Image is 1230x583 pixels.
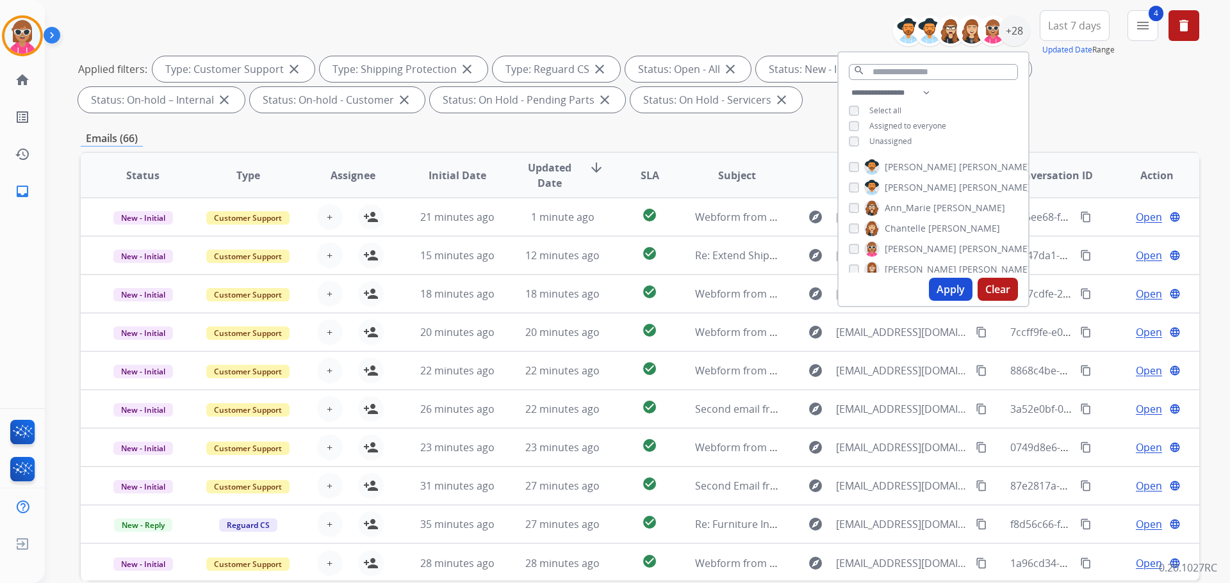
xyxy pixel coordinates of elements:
[1010,402,1197,416] span: 3a52e0bf-0f8e-477e-90f3-ea9cc1c91fdb
[113,288,173,301] span: New - Initial
[1176,18,1192,33] mat-icon: delete
[1136,555,1162,571] span: Open
[695,325,985,339] span: Webform from [EMAIL_ADDRESS][DOMAIN_NAME] on [DATE]
[206,365,290,378] span: Customer Support
[1080,403,1092,415] mat-icon: content_copy
[642,399,657,415] mat-icon: check_circle
[152,56,315,82] div: Type: Customer Support
[459,61,475,77] mat-icon: close
[1010,440,1202,454] span: 0749d8e6-d92e-4e6f-87e1-f7b3999d2c4f
[327,286,332,301] span: +
[1135,18,1151,33] mat-icon: menu
[114,518,172,532] span: New - Reply
[808,401,823,417] mat-icon: explore
[836,248,968,263] span: [EMAIL_ADDRESS][DOMAIN_NAME]
[642,361,657,376] mat-icon: check_circle
[1080,557,1092,569] mat-icon: content_copy
[1080,326,1092,338] mat-icon: content_copy
[113,250,173,263] span: New - Initial
[885,243,956,255] span: [PERSON_NAME]
[531,210,594,224] span: 1 minute ago
[695,363,985,378] span: Webform from [EMAIL_ADDRESS][DOMAIN_NAME] on [DATE]
[695,210,985,224] span: Webform from [EMAIL_ADDRESS][DOMAIN_NAME] on [DATE]
[836,516,968,532] span: [EMAIL_ADDRESS][DOMAIN_NAME]
[885,181,956,194] span: [PERSON_NAME]
[113,326,173,340] span: New - Initial
[1169,288,1181,299] mat-icon: language
[630,87,802,113] div: Status: On Hold - Servicers
[959,181,1031,194] span: [PERSON_NAME]
[206,288,290,301] span: Customer Support
[808,286,823,301] mat-icon: explore
[78,87,245,113] div: Status: On-hold – Internal
[642,207,657,223] mat-icon: check_circle
[331,168,375,183] span: Assignee
[1010,556,1211,570] span: 1a96cd34-78bd-4d16-a8a5-468ed6079b35
[81,131,143,147] p: Emails (66)
[525,556,600,570] span: 28 minutes ago
[1080,518,1092,530] mat-icon: content_copy
[1127,10,1158,41] button: 4
[808,555,823,571] mat-icon: explore
[420,248,495,262] span: 15 minutes ago
[420,363,495,378] span: 22 minutes ago
[1136,363,1162,378] span: Open
[420,287,495,301] span: 18 minutes ago
[1042,44,1115,55] span: Range
[15,72,30,88] mat-icon: home
[695,248,911,262] span: Re: Extend Shipping Protection Confirmation
[363,286,379,301] mat-icon: person_add
[978,278,1018,301] button: Clear
[625,56,751,82] div: Status: Open - All
[317,511,343,537] button: +
[363,478,379,493] mat-icon: person_add
[885,222,926,235] span: Chantelle
[959,263,1031,276] span: [PERSON_NAME]
[597,92,612,108] mat-icon: close
[4,18,40,54] img: avatar
[959,243,1031,255] span: [PERSON_NAME]
[869,105,901,116] span: Select all
[933,202,1005,214] span: [PERSON_NAME]
[113,403,173,417] span: New - Initial
[929,278,972,301] button: Apply
[206,557,290,571] span: Customer Support
[397,92,412,108] mat-icon: close
[113,480,173,493] span: New - Initial
[206,250,290,263] span: Customer Support
[718,168,756,183] span: Subject
[327,401,332,417] span: +
[808,363,823,378] mat-icon: explore
[976,403,987,415] mat-icon: content_copy
[206,442,290,455] span: Customer Support
[642,554,657,569] mat-icon: check_circle
[327,440,332,455] span: +
[976,518,987,530] mat-icon: content_copy
[695,287,985,301] span: Webform from [EMAIL_ADDRESS][DOMAIN_NAME] on [DATE]
[808,478,823,493] mat-icon: explore
[113,442,173,455] span: New - Initial
[1080,442,1092,453] mat-icon: content_copy
[113,211,173,225] span: New - Initial
[1169,326,1181,338] mat-icon: language
[420,325,495,339] span: 20 minutes ago
[206,480,290,493] span: Customer Support
[236,168,260,183] span: Type
[525,325,600,339] span: 20 minutes ago
[430,87,625,113] div: Status: On Hold - Pending Parts
[217,92,232,108] mat-icon: close
[695,479,919,493] span: Second Email from Customer [PERSON_NAME]
[1136,324,1162,340] span: Open
[363,363,379,378] mat-icon: person_add
[808,324,823,340] mat-icon: explore
[1169,211,1181,223] mat-icon: language
[420,517,495,531] span: 35 minutes ago
[327,209,332,225] span: +
[695,517,919,531] span: Re: Furniture Insurance Claim – Damaged Sofa
[420,210,495,224] span: 21 minutes ago
[869,120,946,131] span: Assigned to everyone
[363,516,379,532] mat-icon: person_add
[15,184,30,199] mat-icon: inbox
[320,56,488,82] div: Type: Shipping Protection
[774,92,789,108] mat-icon: close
